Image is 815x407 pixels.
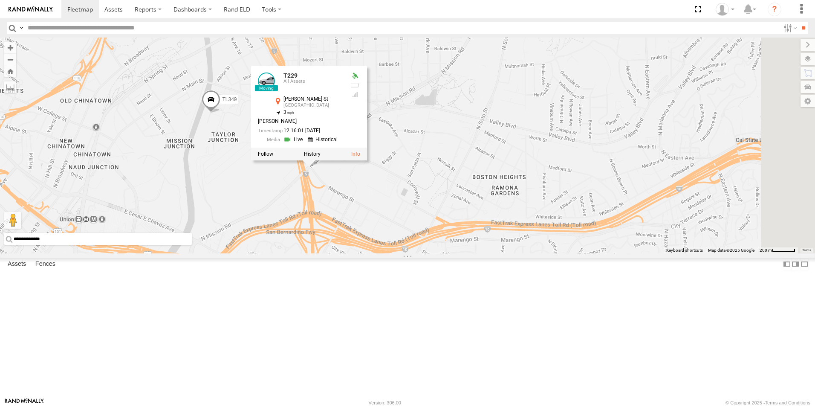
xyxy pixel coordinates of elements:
label: Dock Summary Table to the Right [791,258,800,270]
button: Keyboard shortcuts [666,247,703,253]
label: Map Settings [801,95,815,107]
a: View Historical Media Streams [308,136,340,144]
a: T229 [283,72,298,79]
a: Visit our Website [5,398,44,407]
button: Zoom Home [4,65,16,77]
span: TL349 [222,97,237,103]
a: Terms (opens in new tab) [802,249,811,252]
button: Map Scale: 200 m per 51 pixels [757,247,798,253]
div: [GEOGRAPHIC_DATA] [283,103,343,108]
label: Measure [4,81,16,93]
div: Last Event GSM Signal Strength [350,91,360,98]
a: Terms and Conditions [765,400,810,405]
div: Daniel Del Muro [713,3,737,16]
label: Dock Summary Table to the Left [783,258,791,270]
span: 3 [283,110,294,116]
div: Valid GPS Fix [350,73,360,79]
img: rand-logo.svg [9,6,53,12]
button: Zoom out [4,53,16,65]
div: No battery health information received from this device. [350,82,360,89]
a: View Live Media Streams [283,136,305,144]
div: Date/time of location update [258,128,343,134]
i: ? [768,3,781,16]
label: Realtime tracking of Asset [258,151,273,157]
div: © Copyright 2025 - [725,400,810,405]
a: View Asset Details [351,151,360,157]
label: Search Filter Options [780,22,798,34]
a: View Asset Details [258,73,275,90]
span: Map data ©2025 Google [708,248,754,253]
label: Fences [31,258,60,270]
button: Drag Pegman onto the map to open Street View [4,212,21,229]
label: Search Query [18,22,25,34]
span: 200 m [760,248,772,253]
div: [PERSON_NAME] St [283,96,343,102]
div: All Assets [283,79,343,84]
button: Zoom in [4,42,16,53]
div: [PERSON_NAME] [258,119,343,125]
div: Version: 306.00 [369,400,401,405]
label: Assets [3,258,30,270]
label: Hide Summary Table [800,258,809,270]
label: View Asset History [304,151,321,157]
